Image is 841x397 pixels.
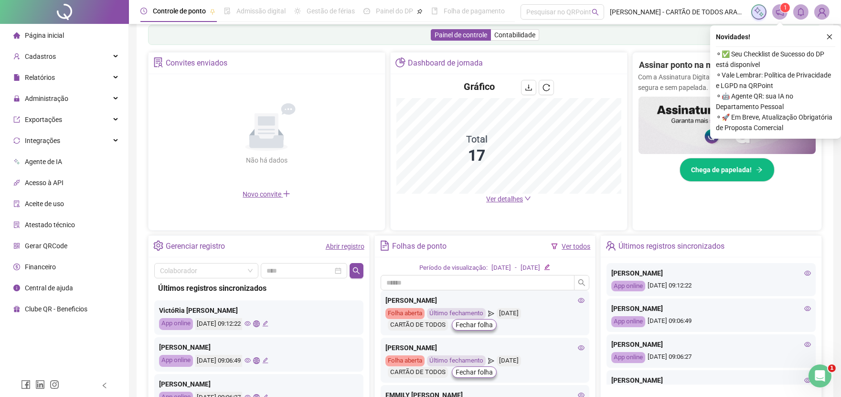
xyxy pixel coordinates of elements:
span: eye [804,305,811,312]
span: Ver detalhes [486,195,523,203]
span: instagram [50,380,59,389]
img: 43281 [815,5,829,19]
div: [PERSON_NAME] [611,268,811,278]
div: [DATE] 09:12:22 [195,318,242,330]
h4: Gráfico [464,80,495,93]
div: App online [611,316,645,327]
span: file-text [380,241,390,251]
span: sync [13,137,20,144]
span: export [13,116,20,123]
div: Últimos registros sincronizados [158,282,360,294]
span: solution [153,57,163,67]
span: notification [776,8,784,16]
span: ⚬ 🚀 Em Breve, Atualização Obrigatória de Proposta Comercial [716,112,835,133]
span: book [431,8,438,14]
span: Fechar folha [456,320,493,330]
div: CARTÃO DE TODOS [388,367,448,378]
span: bell [797,8,805,16]
span: eye [804,377,811,384]
div: Últimos registros sincronizados [618,238,724,254]
div: Período de visualização: [419,263,488,273]
span: edit [262,357,268,364]
span: filter [551,243,558,250]
span: Painel de controle [435,31,487,39]
span: solution [13,221,20,228]
div: [DATE] [491,263,511,273]
span: api [13,179,20,186]
span: Gestão de férias [307,7,355,15]
span: download [525,84,532,91]
span: Painel do DP [376,7,413,15]
div: [PERSON_NAME] [159,379,359,389]
span: plus [283,190,290,198]
button: Fechar folha [452,366,497,378]
span: dollar [13,264,20,270]
div: - [515,263,517,273]
span: Novo convite [243,190,290,198]
span: Relatórios [25,74,55,81]
p: Com a Assinatura Digital da QR, sua gestão fica mais ágil, segura e sem papelada. [639,72,816,93]
span: gift [13,306,20,312]
span: arrow-right [756,166,763,173]
span: eye [578,297,585,304]
a: Ver todos [562,243,590,250]
div: [PERSON_NAME] [159,342,359,353]
span: edit [262,320,268,327]
iframe: Intercom live chat [809,364,831,387]
span: pushpin [417,9,423,14]
span: facebook [21,380,31,389]
div: Não há dados [223,155,310,165]
div: App online [611,281,645,292]
span: ⚬ ✅ Seu Checklist de Sucesso do DP está disponível [716,49,835,70]
span: Folha de pagamento [444,7,505,15]
span: search [592,9,599,16]
div: [PERSON_NAME] [385,295,585,306]
span: user-add [13,53,20,60]
span: ⚬ 🤖 Agente QR: sua IA no Departamento Pessoal [716,91,835,112]
span: setting [153,241,163,251]
span: eye [245,357,251,364]
span: Integrações [25,137,60,144]
div: VictóRia [PERSON_NAME] [159,305,359,316]
span: edit [544,264,550,270]
h2: Assinar ponto na mão? Isso ficou no passado! [639,58,815,72]
span: file-done [224,8,231,14]
img: banner%2F02c71560-61a6-44d4-94b9-c8ab97240462.png [639,97,816,154]
span: search [352,267,360,275]
button: Chega de papelada! [680,158,775,182]
div: Folha aberta [385,355,425,366]
span: Financeiro [25,263,56,271]
span: eye [245,320,251,327]
div: [DATE] 09:06:49 [611,316,811,327]
span: Aceite de uso [25,200,64,208]
span: team [606,241,616,251]
span: Chega de papelada! [692,165,752,175]
div: [DATE] [521,263,540,273]
img: sparkle-icon.fc2bf0ac1784a2077858766a79e2daf3.svg [754,7,764,17]
div: App online [611,352,645,363]
span: Página inicial [25,32,64,39]
span: Acesso à API [25,179,64,187]
span: Gerar QRCode [25,242,67,250]
span: 1 [828,364,836,372]
a: Ver detalhes down [486,195,531,203]
span: send [488,355,494,366]
div: [DATE] 09:12:22 [611,281,811,292]
div: [PERSON_NAME] [611,303,811,314]
div: [PERSON_NAME] [611,339,811,350]
span: [PERSON_NAME] - CARTÃO DE TODOS ARARAS [610,7,745,17]
span: Novidades ! [716,32,750,42]
button: Fechar folha [452,319,497,331]
span: dashboard [363,8,370,14]
span: Cadastros [25,53,56,60]
div: Último fechamento [427,355,486,366]
div: [DATE] [497,308,521,319]
span: send [488,308,494,319]
div: [PERSON_NAME] [611,375,811,386]
span: left [101,382,108,389]
span: Contabilidade [494,31,535,39]
span: Fechar folha [456,367,493,377]
div: Folhas de ponto [392,238,447,254]
span: Controle de ponto [153,7,206,15]
span: info-circle [13,285,20,291]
